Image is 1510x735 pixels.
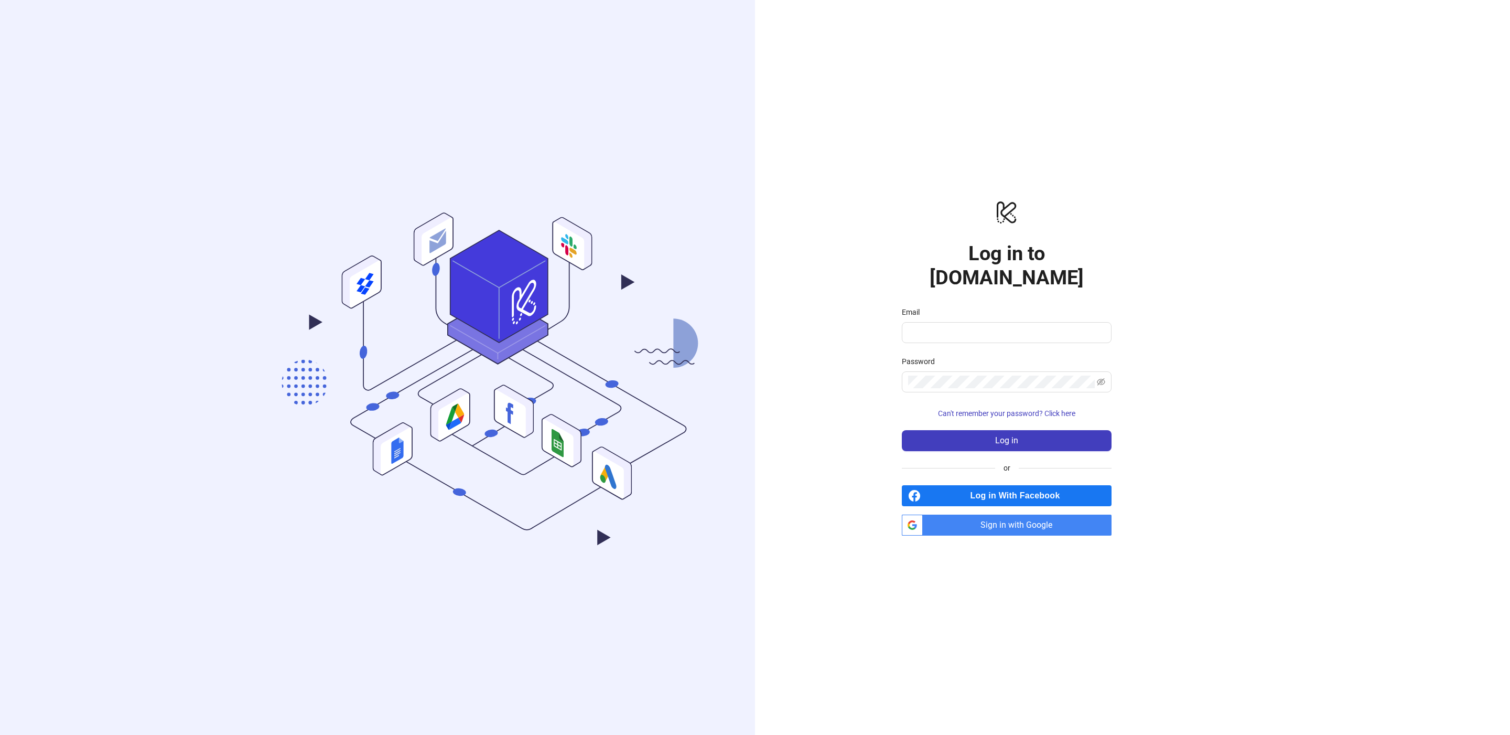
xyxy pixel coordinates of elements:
h1: Log in to [DOMAIN_NAME] [902,241,1112,290]
span: Sign in with Google [927,515,1112,536]
span: Can't remember your password? Click here [938,409,1075,418]
input: Email [908,326,1103,339]
a: Log in With Facebook [902,485,1112,506]
a: Sign in with Google [902,515,1112,536]
button: Log in [902,430,1112,451]
span: or [995,462,1019,474]
button: Can't remember your password? Click here [902,405,1112,422]
label: Password [902,356,942,367]
span: Log in With Facebook [925,485,1112,506]
span: eye-invisible [1097,378,1105,386]
label: Email [902,306,926,318]
a: Can't remember your password? Click here [902,409,1112,418]
input: Password [908,376,1095,388]
span: Log in [995,436,1018,445]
